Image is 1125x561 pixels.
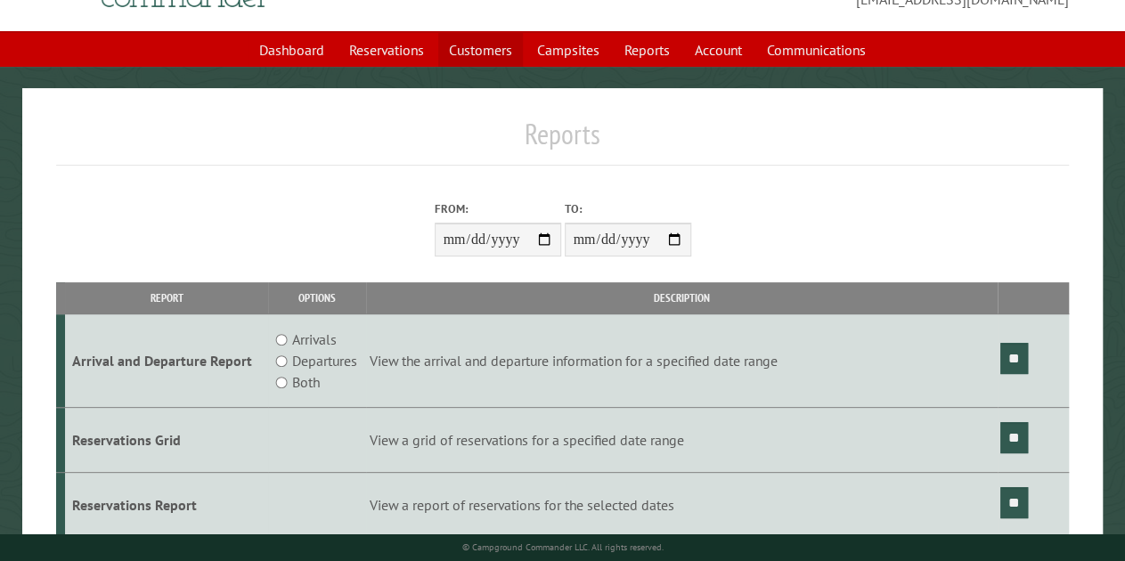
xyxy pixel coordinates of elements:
[65,314,268,408] td: Arrival and Departure Report
[366,314,998,408] td: View the arrival and departure information for a specified date range
[526,33,610,67] a: Campsites
[756,33,876,67] a: Communications
[366,472,998,537] td: View a report of reservations for the selected dates
[338,33,435,67] a: Reservations
[65,282,268,313] th: Report
[268,282,366,313] th: Options
[56,117,1069,166] h1: Reports
[65,408,268,473] td: Reservations Grid
[435,200,561,217] label: From:
[614,33,681,67] a: Reports
[366,282,998,313] th: Description
[565,200,691,217] label: To:
[292,329,337,350] label: Arrivals
[292,371,320,393] label: Both
[292,350,357,371] label: Departures
[366,408,998,473] td: View a grid of reservations for a specified date range
[249,33,335,67] a: Dashboard
[684,33,753,67] a: Account
[65,472,268,537] td: Reservations Report
[462,541,664,553] small: © Campground Commander LLC. All rights reserved.
[438,33,523,67] a: Customers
